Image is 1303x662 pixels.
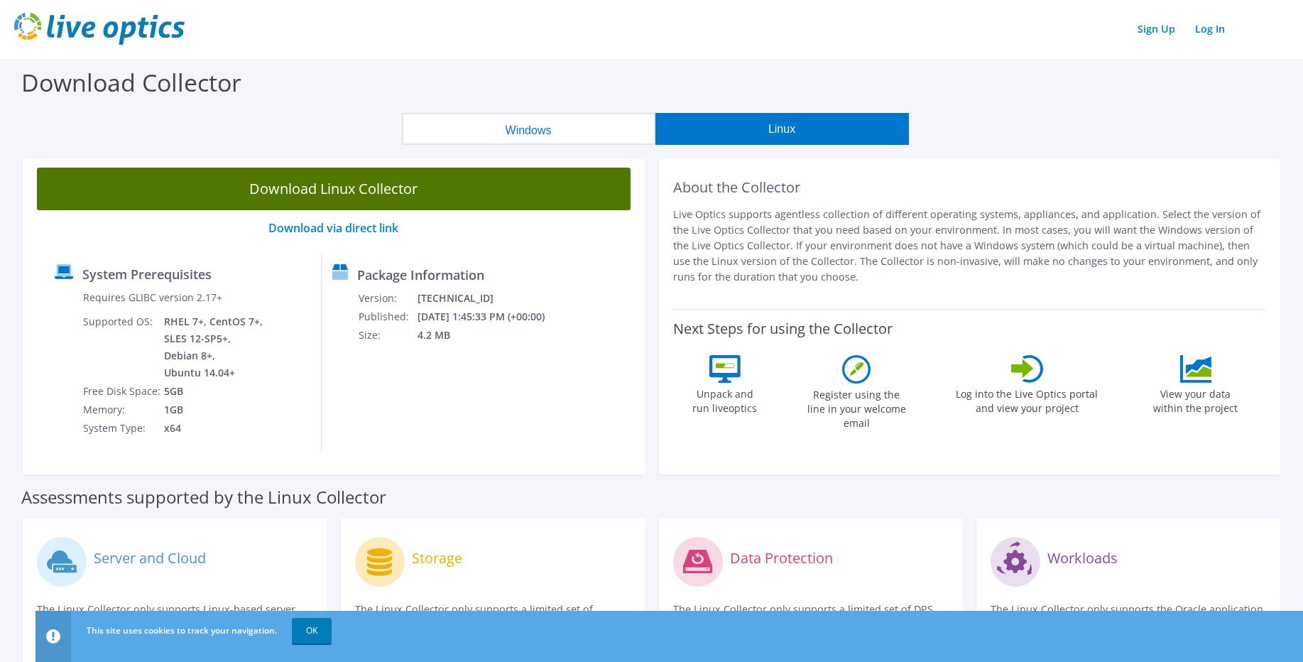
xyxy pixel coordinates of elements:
h2: About the Collector [673,179,1267,196]
td: 4.2 MB [417,326,564,344]
img: live_optics_svg.svg [14,13,185,45]
label: Workloads [1047,551,1118,565]
a: Sign Up [1130,18,1182,39]
label: View your data within the project [1145,383,1247,416]
a: Download Linux Collector [37,168,631,210]
td: RHEL 7+, CentOS 7+, SLES 12-SP5+, Debian 8+, Ubuntu 14.04+ [163,313,266,382]
p: The Linux Collector only supports the Oracle application and is best for environments where Windo... [991,602,1266,649]
p: The Linux Collector only supports a limited set of storage products and is best for environments ... [355,602,631,649]
td: [TECHNICAL_ID] [417,289,564,308]
td: Supported OS: [82,313,163,382]
button: Linux [655,113,909,145]
label: Package Information [357,268,484,282]
td: System Type: [82,419,163,438]
label: Register using the line in your welcome email [803,384,910,430]
td: Published: [358,308,417,326]
a: OK [292,618,332,644]
a: Download via direct link [268,220,398,236]
label: Requires GLIBC version 2.17+ [83,291,222,305]
label: System Prerequisites [82,267,212,281]
button: Windows [402,113,655,145]
td: 1GB [163,401,266,419]
td: [DATE] 1:45:33 PM (+00:00) [417,308,564,326]
td: x64 [163,419,266,438]
td: Size: [358,326,417,344]
span: This site uses cookies to track your navigation. [87,624,277,636]
td: Memory: [82,401,163,419]
label: Next Steps for using the Collector [673,320,893,337]
td: Version: [358,289,417,308]
label: Download Collector [21,66,241,99]
label: Server and Cloud [94,551,206,565]
td: Free Disk Space: [82,382,163,401]
label: Data Protection [730,551,833,565]
label: Unpack and run liveoptics [692,383,758,416]
a: Log In [1188,18,1232,39]
p: The Linux Collector only supports Linux-based server collections and is best for environments whe... [37,602,312,649]
label: Storage [412,551,462,565]
p: The Linux Collector only supports a limited set of DPS products and is best for environments wher... [673,602,949,649]
td: 5GB [163,382,266,401]
label: Log into the Live Optics portal and view your project [955,383,1098,416]
p: Live Optics supports agentless collection of different operating systems, appliances, and applica... [673,207,1267,285]
label: Assessments supported by the Linux Collector [21,490,386,504]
